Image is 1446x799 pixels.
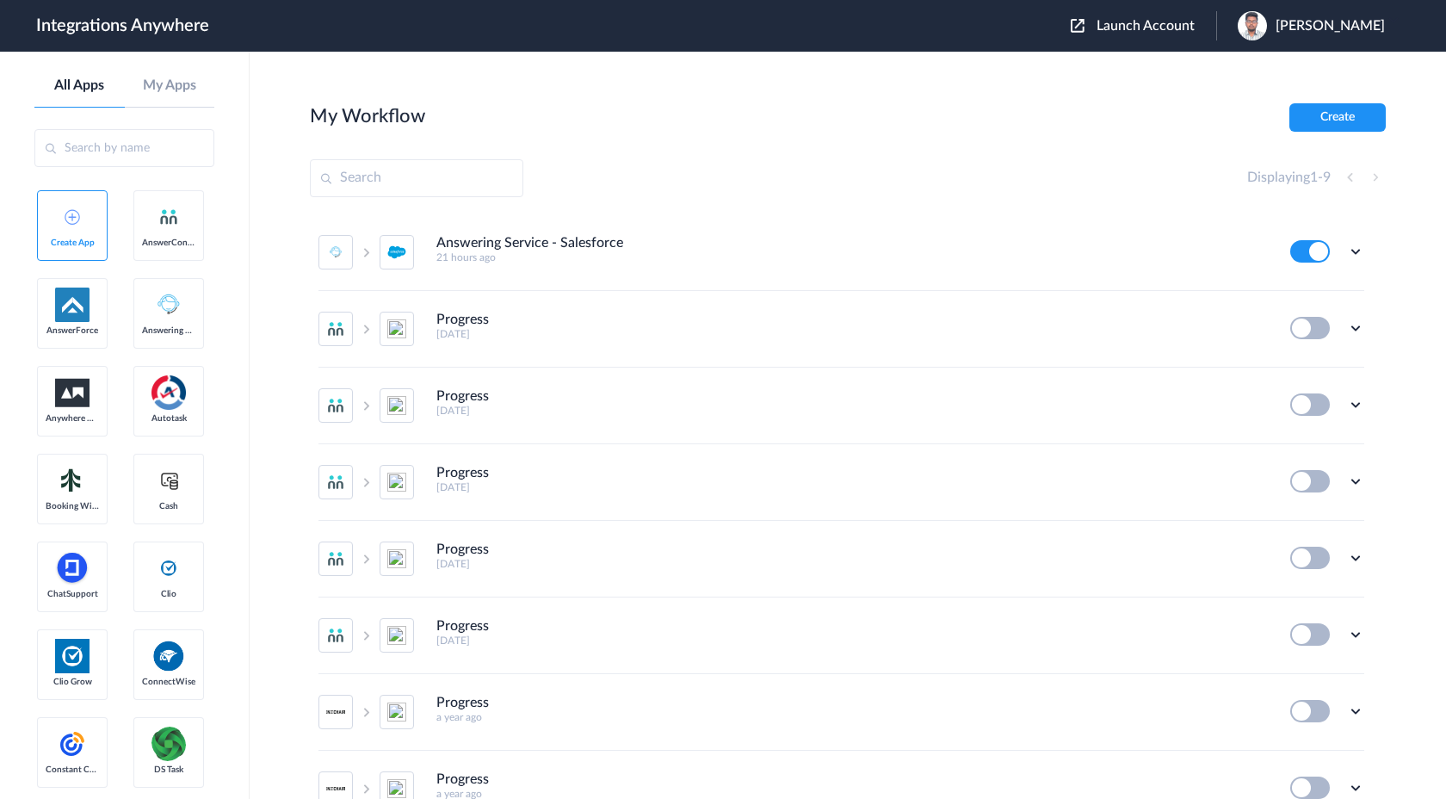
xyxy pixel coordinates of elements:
span: AnswerConnect [142,238,195,248]
span: [PERSON_NAME] [1276,18,1385,34]
button: Launch Account [1071,18,1216,34]
span: Clio [142,589,195,599]
span: ConnectWise [142,677,195,687]
img: cash-logo.svg [158,470,180,491]
span: AnswerForce [46,325,99,336]
h5: [DATE] [436,558,1267,570]
span: Launch Account [1097,19,1195,33]
h4: Progress [436,465,489,481]
span: Autotask [142,413,195,424]
span: DS Task [142,765,195,775]
h4: Progress [436,312,489,328]
img: Answering_service.png [151,288,186,322]
img: Clio.jpg [55,639,90,673]
img: answerconnect-logo.svg [158,207,179,227]
span: Constant Contact [46,765,99,775]
img: chatsupport-icon.svg [55,551,90,585]
h5: a year ago [436,711,1267,723]
span: Create App [46,238,99,248]
h4: Progress [436,618,489,635]
h5: [DATE] [436,405,1267,417]
span: Booking Widget [46,501,99,511]
h5: 21 hours ago [436,251,1267,263]
h5: [DATE] [436,635,1267,647]
img: connectwise.png [151,639,186,672]
img: launch-acct-icon.svg [1071,19,1084,33]
span: Clio Grow [46,677,99,687]
h4: Progress [436,771,489,788]
span: Answering Service [142,325,195,336]
img: distributedSource.png [151,727,186,761]
h1: Integrations Anywhere [36,15,209,36]
h4: Displaying - [1247,170,1331,186]
h5: [DATE] [436,328,1267,340]
h4: Progress [436,388,489,405]
span: Anywhere Works [46,413,99,424]
span: 1 [1310,170,1318,184]
input: Search [310,159,523,197]
button: Create [1289,103,1386,132]
h4: Progress [436,695,489,711]
img: af-app-logo.svg [55,288,90,322]
img: Setmore_Logo.svg [55,465,90,496]
h5: [DATE] [436,481,1267,493]
h2: My Workflow [310,105,425,127]
img: aww.png [55,379,90,407]
span: Cash [142,501,195,511]
img: dennis.webp [1238,11,1267,40]
span: ChatSupport [46,589,99,599]
img: constant-contact.svg [55,727,90,761]
h4: Answering Service - Salesforce [436,235,623,251]
a: My Apps [125,77,215,94]
span: 9 [1323,170,1331,184]
input: Search by name [34,129,214,167]
img: autotask.png [151,375,186,410]
img: clio-logo.svg [158,558,179,579]
h4: Progress [436,542,489,558]
img: add-icon.svg [65,209,80,225]
a: All Apps [34,77,125,94]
